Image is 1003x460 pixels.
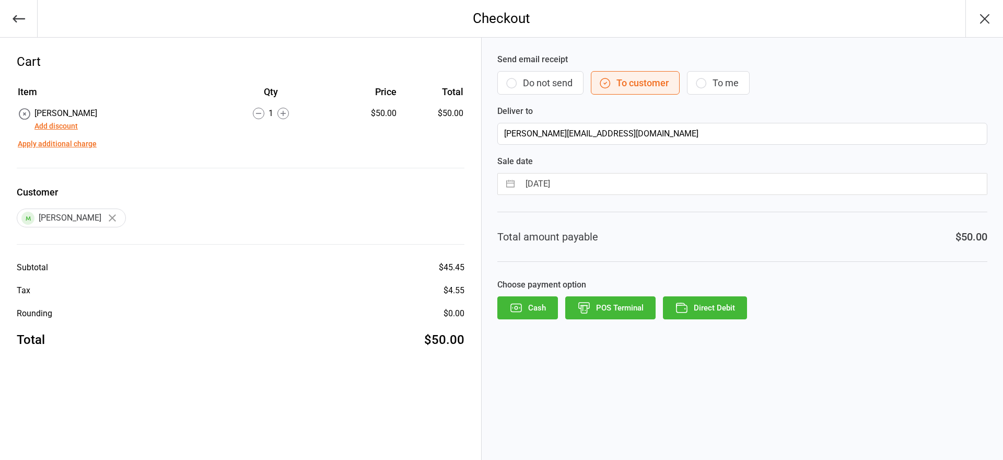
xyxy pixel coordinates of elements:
button: To customer [591,71,680,95]
button: To me [687,71,750,95]
div: $50.00 [955,229,987,245]
div: 1 [213,107,328,120]
th: Qty [213,85,328,106]
div: Price [329,85,396,99]
div: Rounding [17,307,52,320]
div: $50.00 [424,330,464,349]
label: Customer [17,185,464,199]
div: $50.00 [329,107,396,120]
button: Cash [497,296,558,319]
th: Total [401,85,463,106]
button: POS Terminal [565,296,656,319]
div: Subtotal [17,261,48,274]
div: Total amount payable [497,229,598,245]
label: Deliver to [497,105,987,118]
div: Tax [17,284,30,297]
div: [PERSON_NAME] [17,209,126,227]
span: [PERSON_NAME] [34,108,97,118]
div: Total [17,330,45,349]
th: Item [18,85,212,106]
button: Add discount [34,121,78,132]
button: Apply additional charge [18,139,97,149]
input: Customer Email [497,123,987,145]
div: Cart [17,52,464,71]
label: Choose payment option [497,279,987,291]
label: Send email receipt [497,53,987,66]
div: $45.45 [439,261,464,274]
td: $50.00 [401,107,463,132]
button: Direct Debit [663,296,747,319]
div: $4.55 [444,284,464,297]
label: Sale date [497,155,987,168]
div: $0.00 [444,307,464,320]
button: Do not send [497,71,584,95]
